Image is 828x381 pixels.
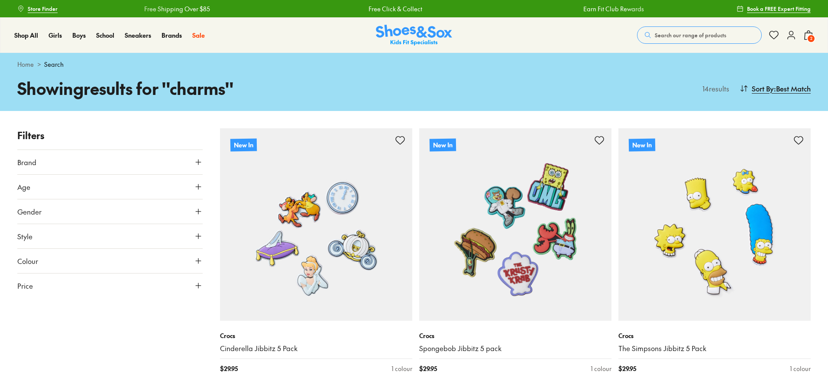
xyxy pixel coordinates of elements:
a: Free Shipping Over $85 [144,4,210,13]
span: Book a FREE Expert Fitting [747,5,811,13]
a: New In [419,128,611,321]
a: Free Click & Collect [368,4,422,13]
span: Brands [162,31,182,39]
span: $ 29.95 [618,364,636,373]
a: School [96,31,114,40]
span: Search [44,60,64,69]
span: Boys [72,31,86,39]
div: 1 colour [790,364,811,373]
a: Spongebob Jibbitz 5 pack [419,344,611,353]
div: 1 colour [391,364,412,373]
div: > [17,60,811,69]
a: Home [17,60,34,69]
a: Girls [49,31,62,40]
span: : Best Match [774,83,811,94]
span: $ 29.95 [419,364,437,373]
button: Brand [17,150,203,174]
button: Price [17,274,203,298]
span: 2 [807,34,815,43]
button: 2 [803,26,814,45]
a: Shoes & Sox [376,25,452,46]
span: Search our range of products [655,31,726,39]
div: 1 colour [591,364,611,373]
a: Book a FREE Expert Fitting [737,1,811,16]
a: New In [220,128,412,321]
span: Girls [49,31,62,39]
button: Sort By:Best Match [740,79,811,98]
span: Price [17,280,33,291]
a: Brands [162,31,182,40]
p: 14 results [699,83,729,94]
p: New In [230,138,257,151]
h1: Showing results for " charms " [17,76,414,101]
span: Style [17,231,32,241]
button: Age [17,175,203,199]
button: Style [17,224,203,248]
span: Sale [192,31,205,39]
span: Sort By [752,83,774,94]
span: Gender [17,206,42,217]
button: Gender [17,199,203,224]
p: New In [430,138,456,151]
a: Shop All [14,31,38,40]
span: Colour [17,256,38,266]
span: Sneakers [125,31,151,39]
p: Crocs [419,331,611,340]
button: Colour [17,249,203,273]
a: The Simpsons Jibbitz 5 Pack [618,344,811,353]
a: New In [618,128,811,321]
img: SNS_Logo_Responsive.svg [376,25,452,46]
p: Crocs [618,331,811,340]
span: Age [17,182,30,192]
span: Shop All [14,31,38,39]
a: Earn Fit Club Rewards [583,4,644,13]
span: Brand [17,157,36,167]
p: Filters [17,128,203,143]
a: Store Finder [17,1,58,16]
p: New In [629,138,655,151]
span: Store Finder [28,5,58,13]
span: $ 29.95 [220,364,238,373]
a: Sale [192,31,205,40]
a: Boys [72,31,86,40]
a: Cinderella Jibbitz 5 Pack [220,344,412,353]
span: School [96,31,114,39]
a: Sneakers [125,31,151,40]
p: Crocs [220,331,412,340]
button: Search our range of products [637,26,762,44]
